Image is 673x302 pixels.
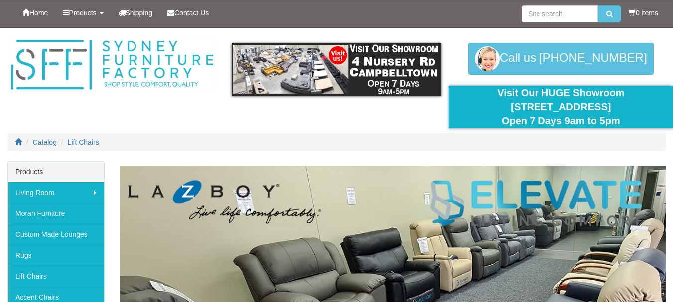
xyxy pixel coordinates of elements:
[8,266,104,287] a: Lift Chairs
[160,0,216,25] a: Contact Us
[8,182,104,203] a: Living Room
[522,5,598,22] input: Site search
[7,38,217,92] img: Sydney Furniture Factory
[126,9,153,17] span: Shipping
[8,224,104,245] a: Custom Made Lounges
[111,0,160,25] a: Shipping
[456,86,666,128] div: Visit Our HUGE Showroom [STREET_ADDRESS] Open 7 Days 9am to 5pm
[69,9,96,17] span: Products
[232,43,441,96] img: showroom.gif
[629,8,658,18] li: 0 items
[8,162,104,182] div: Products
[8,203,104,224] a: Moran Furniture
[29,9,48,17] span: Home
[33,138,57,146] a: Catalog
[55,0,111,25] a: Products
[174,9,209,17] span: Contact Us
[8,245,104,266] a: Rugs
[15,0,55,25] a: Home
[68,138,99,146] a: Lift Chairs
